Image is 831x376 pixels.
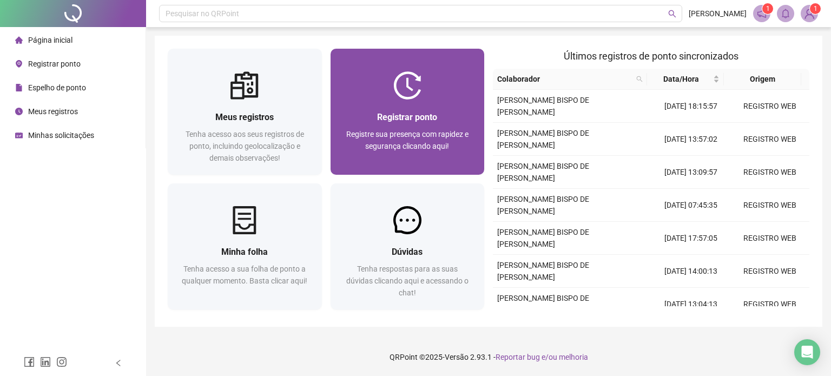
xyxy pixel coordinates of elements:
[689,8,747,19] span: [PERSON_NAME]
[651,156,730,189] td: [DATE] 13:09:57
[15,60,23,68] span: environment
[346,265,469,297] span: Tenha respostas para as suas dúvidas clicando aqui e acessando o chat!
[15,131,23,139] span: schedule
[497,261,589,281] span: [PERSON_NAME] BISPO DE [PERSON_NAME]
[636,76,643,82] span: search
[497,162,589,182] span: [PERSON_NAME] BISPO DE [PERSON_NAME]
[634,71,645,87] span: search
[24,357,35,367] span: facebook
[186,130,304,162] span: Tenha acesso aos seus registros de ponto, incluindo geolocalização e demais observações!
[56,357,67,367] span: instagram
[730,222,809,255] td: REGISTRO WEB
[331,49,485,175] a: Registrar pontoRegistre sua presença com rapidez e segurança clicando aqui!
[40,357,51,367] span: linkedin
[801,5,817,22] img: 90741
[15,36,23,44] span: home
[392,247,423,257] span: Dúvidas
[168,49,322,175] a: Meus registrosTenha acesso aos seus registros de ponto, incluindo geolocalização e demais observa...
[724,69,801,90] th: Origem
[651,73,711,85] span: Data/Hora
[810,3,821,14] sup: Atualize o seu contato no menu Meus Dados
[647,69,724,90] th: Data/Hora
[730,90,809,123] td: REGISTRO WEB
[331,183,485,309] a: DúvidasTenha respostas para as suas dúvidas clicando aqui e acessando o chat!
[115,359,122,367] span: left
[668,10,676,18] span: search
[377,112,437,122] span: Registrar ponto
[146,338,831,376] footer: QRPoint © 2025 - 2.93.1 -
[497,129,589,149] span: [PERSON_NAME] BISPO DE [PERSON_NAME]
[651,288,730,321] td: [DATE] 13:04:13
[757,9,767,18] span: notification
[497,294,589,314] span: [PERSON_NAME] BISPO DE [PERSON_NAME]
[497,228,589,248] span: [PERSON_NAME] BISPO DE [PERSON_NAME]
[182,265,307,285] span: Tenha acesso a sua folha de ponto a qualquer momento. Basta clicar aqui!
[814,5,817,12] span: 1
[651,123,730,156] td: [DATE] 13:57:02
[221,247,268,257] span: Minha folha
[564,50,738,62] span: Últimos registros de ponto sincronizados
[28,60,81,68] span: Registrar ponto
[730,156,809,189] td: REGISTRO WEB
[445,353,469,361] span: Versão
[651,222,730,255] td: [DATE] 17:57:05
[730,123,809,156] td: REGISTRO WEB
[781,9,790,18] span: bell
[762,3,773,14] sup: 1
[497,73,632,85] span: Colaborador
[730,189,809,222] td: REGISTRO WEB
[15,108,23,115] span: clock-circle
[496,353,588,361] span: Reportar bug e/ou melhoria
[28,107,78,116] span: Meus registros
[28,83,86,92] span: Espelho de ponto
[346,130,469,150] span: Registre sua presença com rapidez e segurança clicando aqui!
[168,183,322,309] a: Minha folhaTenha acesso a sua folha de ponto a qualquer momento. Basta clicar aqui!
[15,84,23,91] span: file
[730,288,809,321] td: REGISTRO WEB
[497,96,589,116] span: [PERSON_NAME] BISPO DE [PERSON_NAME]
[766,5,770,12] span: 1
[730,255,809,288] td: REGISTRO WEB
[28,36,72,44] span: Página inicial
[28,131,94,140] span: Minhas solicitações
[651,255,730,288] td: [DATE] 14:00:13
[794,339,820,365] div: Open Intercom Messenger
[497,195,589,215] span: [PERSON_NAME] BISPO DE [PERSON_NAME]
[651,189,730,222] td: [DATE] 07:45:35
[215,112,274,122] span: Meus registros
[651,90,730,123] td: [DATE] 18:15:57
